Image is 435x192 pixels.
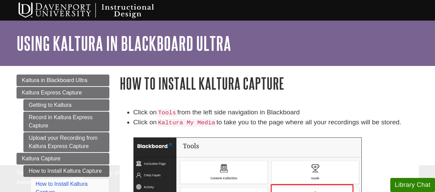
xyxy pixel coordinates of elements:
a: Getting to Kaltura [23,99,109,111]
span: Kaltura Express Capture [22,90,82,95]
a: Upload your Recording from Kaltura Express Capture [23,132,109,152]
button: Library Chat [390,178,435,192]
li: Click on from the left side navigation in Blackboard [133,108,419,117]
span: Kaltura Capture [22,156,61,161]
a: Record in Kaltura Express Capture [23,112,109,132]
h1: How to Install Kaltura Capture [120,75,419,92]
a: How to Install Kaltura Capture [23,165,109,177]
code: Tools [157,109,177,117]
code: Kaltura My Media [157,119,217,127]
img: Davenport University Instructional Design [13,2,178,19]
a: Kaltura Express Capture [17,87,109,99]
a: Kaltura in Blackboard Ultra [17,75,109,86]
span: Kaltura in Blackboard Ultra [22,77,87,83]
a: Using Kaltura in Blackboard Ultra [17,33,231,54]
a: Kaltura Capture [17,153,109,165]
